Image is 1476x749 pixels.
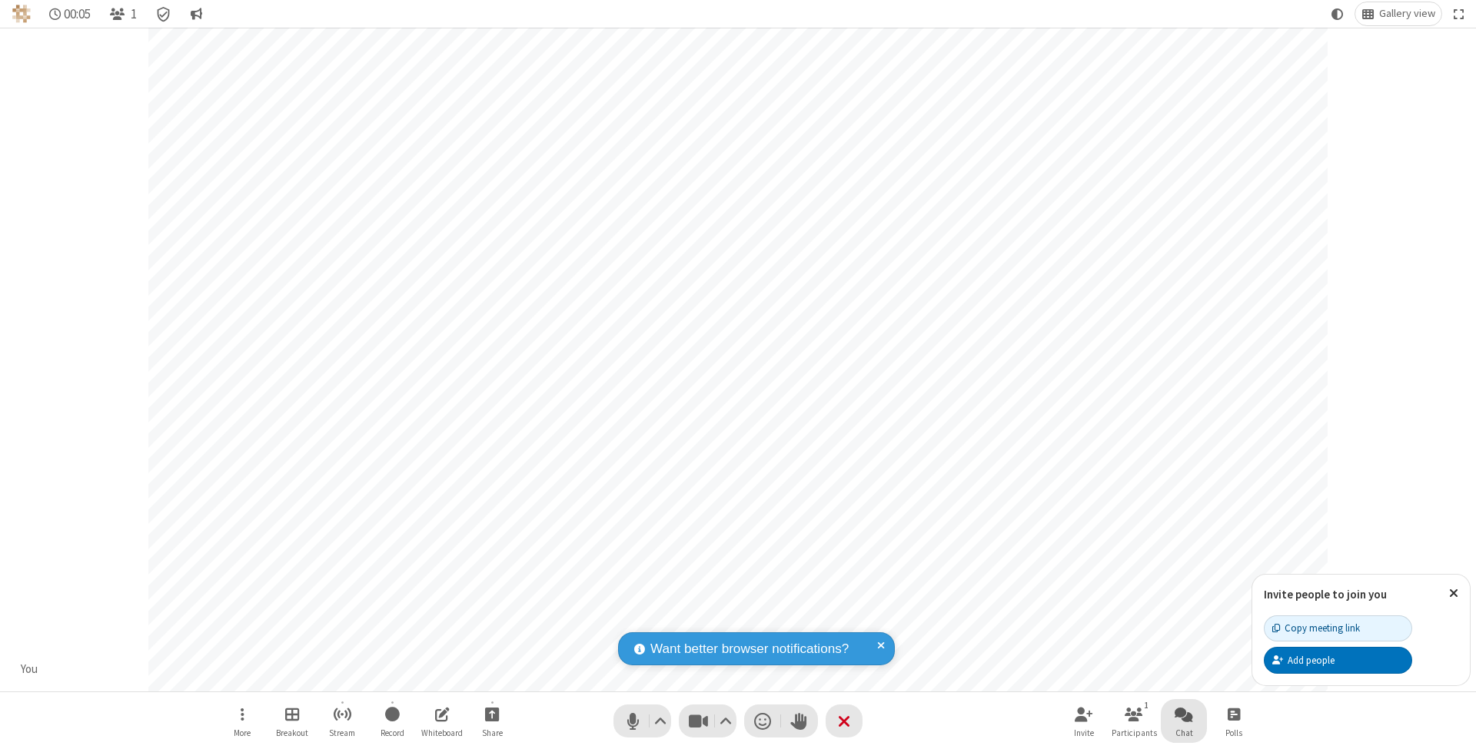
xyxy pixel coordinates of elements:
span: Stream [329,728,355,737]
button: Send a reaction [744,704,781,737]
span: Record [381,728,404,737]
button: Start sharing [469,699,515,743]
span: Whiteboard [421,728,463,737]
span: 00:05 [64,7,91,22]
span: Gallery view [1379,8,1435,20]
div: Meeting details Encryption enabled [149,2,178,25]
span: Participants [1112,728,1157,737]
button: Open menu [219,699,265,743]
label: Invite people to join you [1264,587,1387,602]
button: Copy meeting link [1264,615,1412,641]
span: 1 [131,7,137,22]
span: More [234,728,251,737]
button: Video setting [716,704,736,737]
span: Invite [1074,728,1094,737]
button: Add people [1264,647,1412,673]
button: Open participant list [103,2,143,25]
span: Chat [1175,728,1193,737]
button: Manage Breakout Rooms [269,699,315,743]
span: Want better browser notifications? [650,639,849,659]
div: Copy meeting link [1272,621,1360,635]
span: Share [482,728,503,737]
button: Open chat [1161,699,1207,743]
button: End or leave meeting [826,704,863,737]
button: Open participant list [1111,699,1157,743]
button: Fullscreen [1448,2,1471,25]
button: Open shared whiteboard [419,699,465,743]
button: Close popover [1438,575,1470,612]
button: Conversation [184,2,208,25]
button: Stop video (⌘+Shift+V) [679,704,736,737]
button: Open poll [1211,699,1257,743]
span: Breakout [276,728,308,737]
button: Audio settings [650,704,671,737]
div: You [15,661,44,678]
span: Polls [1225,728,1242,737]
div: 1 [1140,698,1153,712]
img: QA Selenium DO NOT DELETE OR CHANGE [12,5,31,23]
button: Start recording [369,699,415,743]
button: Using system theme [1325,2,1350,25]
div: Timer [43,2,98,25]
button: Mute (⌘+Shift+A) [613,704,671,737]
button: Raise hand [781,704,818,737]
button: Invite participants (⌘+Shift+I) [1061,699,1107,743]
button: Change layout [1355,2,1441,25]
button: Start streaming [319,699,365,743]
